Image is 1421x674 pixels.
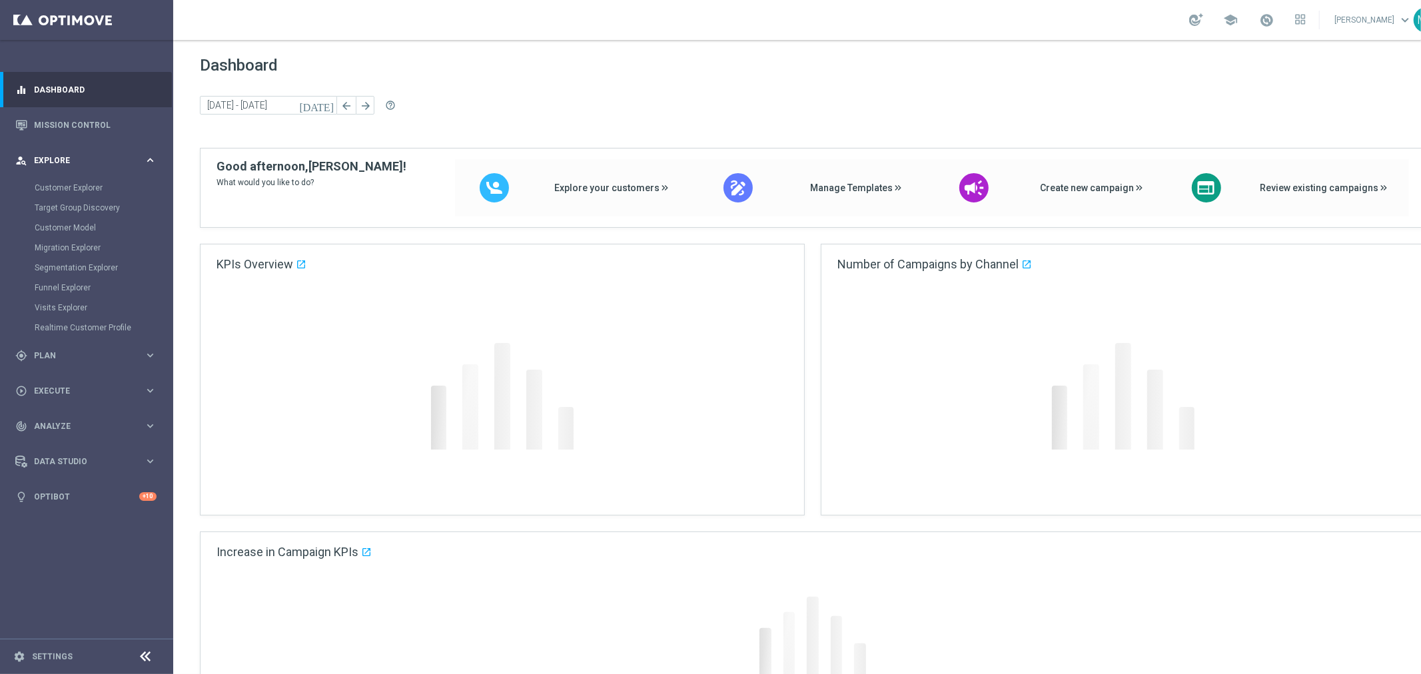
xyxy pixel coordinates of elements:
[35,258,172,278] div: Segmentation Explorer
[34,387,144,395] span: Execute
[144,349,157,362] i: keyboard_arrow_right
[15,386,157,396] button: play_circle_outline Execute keyboard_arrow_right
[15,420,144,432] div: Analyze
[1398,13,1412,27] span: keyboard_arrow_down
[35,298,172,318] div: Visits Explorer
[15,492,157,502] button: lightbulb Optibot +10
[15,155,144,167] div: Explore
[35,262,139,273] a: Segmentation Explorer
[15,72,157,107] div: Dashboard
[34,72,157,107] a: Dashboard
[144,384,157,397] i: keyboard_arrow_right
[35,242,139,253] a: Migration Explorer
[15,155,157,166] button: person_search Explore keyboard_arrow_right
[15,456,144,468] div: Data Studio
[15,479,157,514] div: Optibot
[15,456,157,467] button: Data Studio keyboard_arrow_right
[35,202,139,213] a: Target Group Discovery
[15,350,157,361] button: gps_fixed Plan keyboard_arrow_right
[139,492,157,501] div: +10
[35,182,139,193] a: Customer Explorer
[34,352,144,360] span: Plan
[34,479,139,514] a: Optibot
[15,385,27,397] i: play_circle_outline
[15,421,157,432] button: track_changes Analyze keyboard_arrow_right
[15,420,27,432] i: track_changes
[35,238,172,258] div: Migration Explorer
[144,154,157,167] i: keyboard_arrow_right
[1223,13,1238,27] span: school
[35,322,139,333] a: Realtime Customer Profile
[15,350,27,362] i: gps_fixed
[15,84,27,96] i: equalizer
[144,420,157,432] i: keyboard_arrow_right
[15,85,157,95] button: equalizer Dashboard
[35,218,172,238] div: Customer Model
[35,222,139,233] a: Customer Model
[35,178,172,198] div: Customer Explorer
[15,350,144,362] div: Plan
[35,302,139,313] a: Visits Explorer
[34,107,157,143] a: Mission Control
[144,455,157,468] i: keyboard_arrow_right
[35,282,139,293] a: Funnel Explorer
[34,422,144,430] span: Analyze
[15,491,27,503] i: lightbulb
[1333,10,1414,30] a: [PERSON_NAME]keyboard_arrow_down
[34,458,144,466] span: Data Studio
[13,651,25,663] i: settings
[35,278,172,298] div: Funnel Explorer
[34,157,144,165] span: Explore
[15,120,157,131] button: Mission Control
[15,155,27,167] i: person_search
[15,107,157,143] div: Mission Control
[15,385,144,397] div: Execute
[35,198,172,218] div: Target Group Discovery
[32,653,73,661] a: Settings
[35,318,172,338] div: Realtime Customer Profile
